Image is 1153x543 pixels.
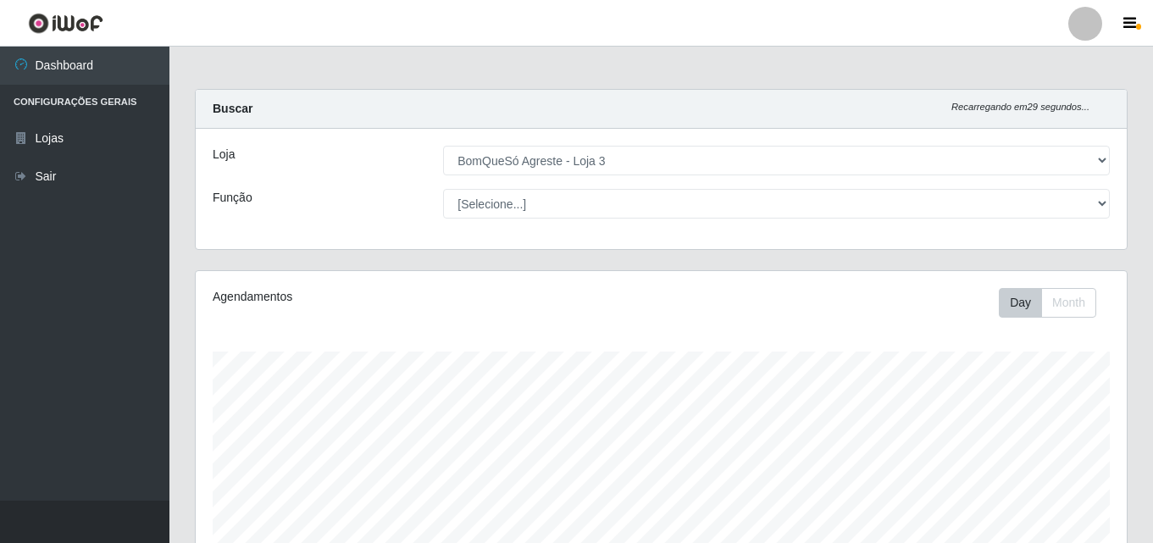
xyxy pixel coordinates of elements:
[28,13,103,34] img: CoreUI Logo
[951,102,1089,112] i: Recarregando em 29 segundos...
[213,189,252,207] label: Função
[213,288,572,306] div: Agendamentos
[999,288,1096,318] div: First group
[213,146,235,163] label: Loja
[213,102,252,115] strong: Buscar
[1041,288,1096,318] button: Month
[999,288,1110,318] div: Toolbar with button groups
[999,288,1042,318] button: Day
